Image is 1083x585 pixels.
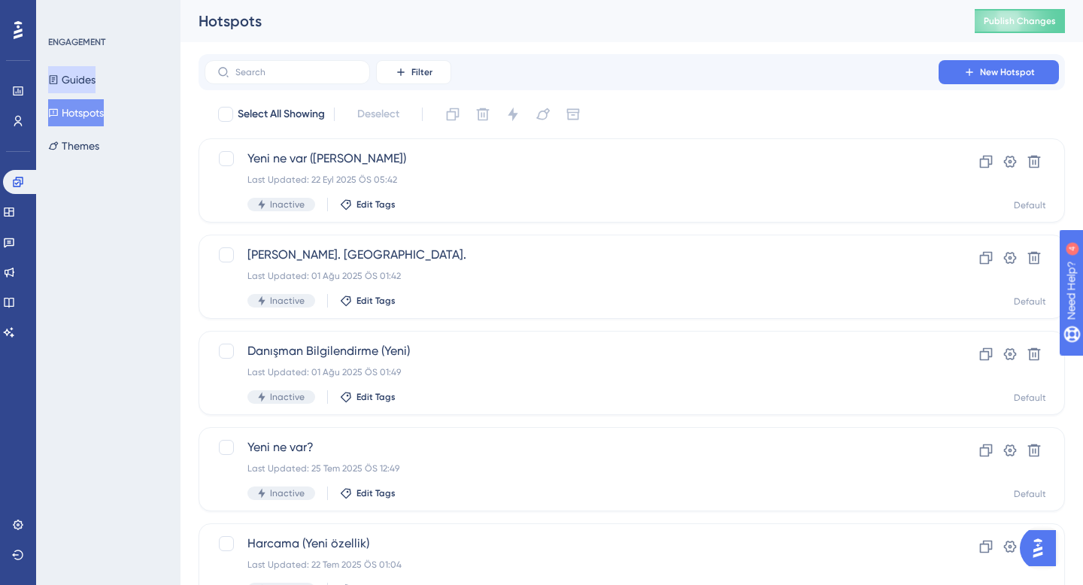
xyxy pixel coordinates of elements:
[247,559,896,571] div: Last Updated: 22 Tem 2025 ÖS 01:04
[411,66,432,78] span: Filter
[356,391,396,403] span: Edit Tags
[270,295,305,307] span: Inactive
[356,199,396,211] span: Edit Tags
[975,9,1065,33] button: Publish Changes
[984,15,1056,27] span: Publish Changes
[247,150,896,168] span: Yeni ne var ([PERSON_NAME])
[340,295,396,307] button: Edit Tags
[356,295,396,307] span: Edit Tags
[48,36,105,48] div: ENGAGEMENT
[344,101,413,128] button: Deselect
[199,11,937,32] div: Hotspots
[48,99,104,126] button: Hotspots
[247,366,896,378] div: Last Updated: 01 Ağu 2025 ÖS 01:49
[247,535,896,553] span: Harcama (Yeni özellik)
[270,487,305,499] span: Inactive
[105,8,109,20] div: 4
[35,4,94,22] span: Need Help?
[247,438,896,456] span: Yeni ne var?
[340,199,396,211] button: Edit Tags
[1014,392,1046,404] div: Default
[247,342,896,360] span: Danışman Bilgilendirme (Yeni)
[48,66,96,93] button: Guides
[247,270,896,282] div: Last Updated: 01 Ağu 2025 ÖS 01:42
[238,105,325,123] span: Select All Showing
[247,246,896,264] span: [PERSON_NAME]. [GEOGRAPHIC_DATA].
[356,487,396,499] span: Edit Tags
[939,60,1059,84] button: New Hotspot
[1020,526,1065,571] iframe: UserGuiding AI Assistant Launcher
[235,67,357,77] input: Search
[340,487,396,499] button: Edit Tags
[48,132,99,159] button: Themes
[270,391,305,403] span: Inactive
[376,60,451,84] button: Filter
[1014,488,1046,500] div: Default
[357,105,399,123] span: Deselect
[340,391,396,403] button: Edit Tags
[1014,199,1046,211] div: Default
[270,199,305,211] span: Inactive
[247,462,896,474] div: Last Updated: 25 Tem 2025 ÖS 12:49
[1014,296,1046,308] div: Default
[247,174,896,186] div: Last Updated: 22 Eyl 2025 ÖS 05:42
[980,66,1035,78] span: New Hotspot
